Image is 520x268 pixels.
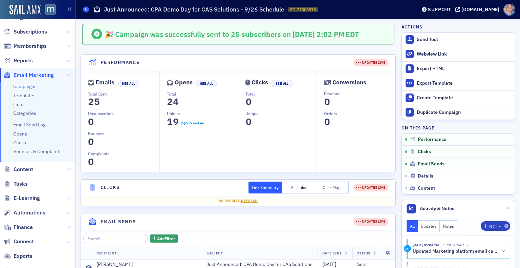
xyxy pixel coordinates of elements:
span: 0 [86,136,95,148]
h1: Just Announced: CPA Demo Day for CAS Solutions - 9/26 Schedule [104,5,284,14]
a: [PERSON_NAME] [96,262,197,268]
div: [PERSON_NAME] [96,262,133,268]
a: Finance [4,224,33,231]
span: Email Sends [418,161,445,167]
h4: Clicks [101,184,120,191]
p: Total Sent [88,91,159,97]
div: Support [428,6,451,13]
span: Recipient [96,251,117,255]
span: Automations [14,209,45,217]
span: EDT [344,29,359,39]
section: 0 [88,158,94,166]
button: See All [272,80,292,87]
button: All Links [282,182,316,193]
span: 2 [165,96,174,108]
span: [DATE] [292,29,317,39]
span: Reports [14,57,33,64]
button: All [407,220,418,232]
span: 2:02 PM [317,29,344,39]
p: Unique [245,110,317,117]
span: 1 [165,116,174,128]
section: 25 [88,98,100,106]
img: SailAMX [45,4,56,15]
p: Bounces [88,130,159,137]
span: Dee Sullivan [439,243,468,247]
div: Create Template [417,95,512,101]
span: Date Sent [322,251,342,255]
a: Memberships [4,42,47,50]
span: EC-21306918 [290,7,316,13]
button: Send Test [402,33,515,47]
button: [DOMAIN_NAME] [455,7,502,12]
span: Performance [418,137,447,143]
section: 0 [324,98,330,106]
a: Create Template [402,90,515,105]
span: 0 [86,116,95,128]
div: Sent [357,262,391,268]
a: Campaigns [13,83,37,89]
section: 76 [180,121,186,126]
div: UPDATES LIVE [356,185,385,190]
a: Templates [13,92,36,99]
span: 5 [92,96,102,108]
button: Updated Marketing platform email campaign: Just Announced: CPA Demo Day for CAS Solutions - 9/26 ... [413,248,505,255]
div: Conversions [332,81,366,84]
a: Clicks [13,140,26,146]
a: Export Template [402,76,515,90]
span: Profile [503,4,515,16]
button: AddFilter [150,234,178,243]
button: Click Map [315,182,349,193]
span: E-Learning [14,194,40,202]
span: 0 [244,116,253,128]
a: Opens [13,131,27,137]
span: Tasks [14,180,28,188]
input: Search… [83,234,148,243]
span: Connect [14,238,34,245]
span: Content [418,185,435,191]
a: Categories [13,110,36,116]
span: 0 [244,96,253,108]
h4: Performance [101,59,139,66]
div: Activity [404,245,411,252]
div: UPDATES LIVE [353,59,388,66]
span: [DATE] [322,261,336,267]
div: UPDATES LIVE [353,184,388,191]
span: Memberships [14,42,47,50]
section: 24 [167,98,179,106]
div: Send Test [417,37,512,43]
span: 9 [171,116,180,128]
span: Subject [207,251,223,255]
h5: Updated Marketing platform email campaign: Just Announced: CPA Demo Day for CAS Solutions - 9/26 ... [413,248,499,254]
span: 🎉 Campaign was successfully sent to on [105,29,292,39]
div: UPDATES LIVE [356,60,385,65]
section: 0 [245,98,252,106]
time: 9/15/2025 05:04 PM [413,243,439,247]
section: 0 [324,118,330,126]
p: Total [167,91,238,97]
div: Opens [175,81,193,84]
div: Note [489,225,501,228]
a: Content [4,166,33,173]
span: Finance [14,224,33,231]
button: Note [481,221,510,231]
a: Subscriptions [4,28,47,36]
span: 25 subscribers [229,29,281,39]
span: Status [357,251,370,255]
div: Clicks [252,81,268,84]
span: 0 [323,96,332,108]
a: Bounces & Complaints [13,148,62,154]
a: Connect [4,238,34,245]
span: Email Marketing [14,71,54,79]
p: Revenue [324,90,395,97]
div: % Open Rate [186,121,204,126]
p: Orders [324,110,395,117]
span: Refresh [241,198,258,203]
span: 4 [171,96,180,108]
a: Tasks [4,180,28,188]
img: SailAMX [9,5,41,16]
section: 0 [88,138,94,146]
span: 0 [86,156,95,168]
button: Updates [418,220,440,232]
a: E-Learning [4,194,40,202]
